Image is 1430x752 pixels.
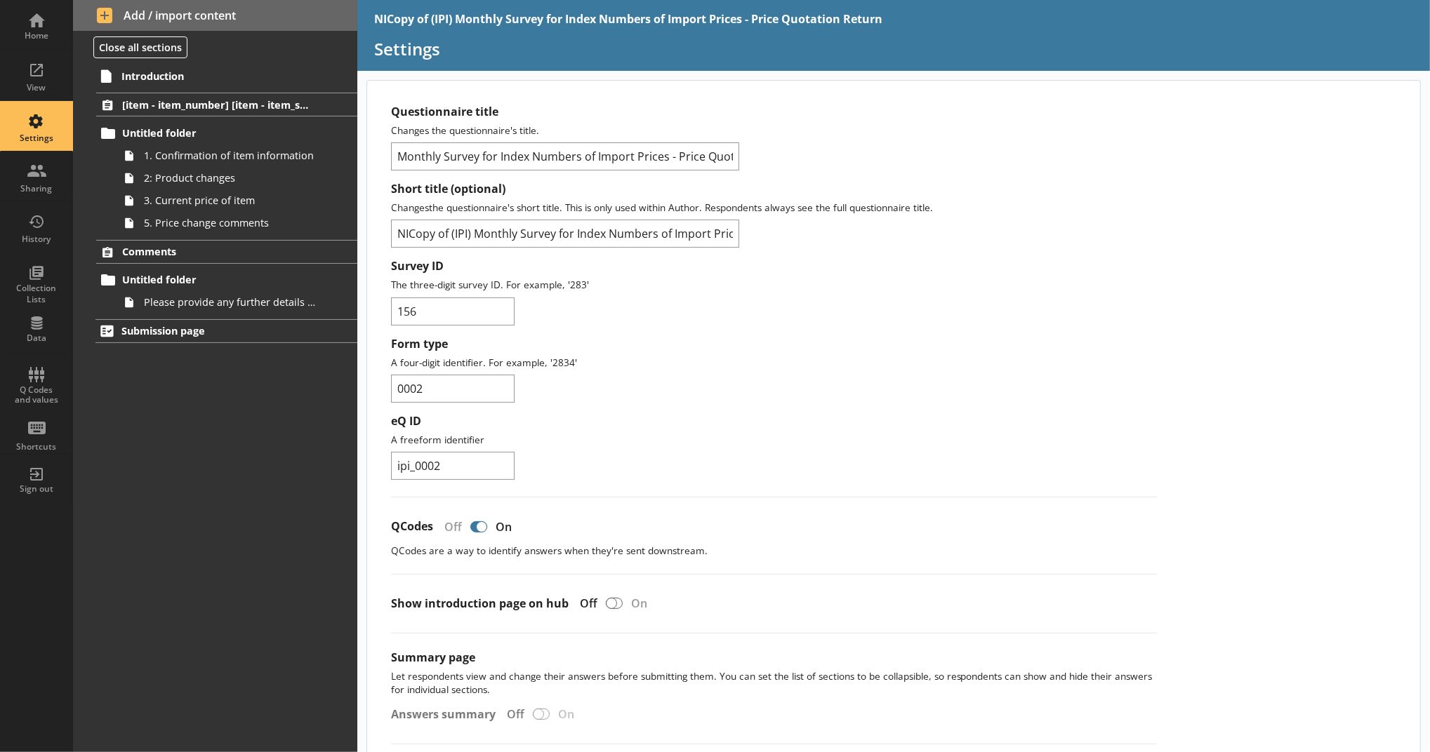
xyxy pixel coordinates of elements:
[95,319,357,343] a: Submission page
[121,69,310,83] span: Introduction
[144,194,316,207] span: 3. Current price of item
[96,93,357,116] a: [item - item_number] [item - item_specification_1]
[96,269,357,291] a: Untitled folder
[73,240,357,314] li: CommentsUntitled folderPlease provide any further details that will help us to understand your bu...
[12,133,61,144] div: Settings
[144,216,316,229] span: 5. Price change comments
[12,30,61,41] div: Home
[118,212,357,234] a: 5. Price change comments
[391,123,1157,137] p: Changes the questionnaire's title.
[391,182,1157,196] label: Short title (optional)
[122,126,310,140] span: Untitled folder
[144,295,316,309] span: Please provide any further details that will help us to understand your business and tell an indu...
[12,385,61,405] div: Q Codes and values
[490,519,523,535] div: On
[391,519,433,534] label: QCodes
[12,283,61,304] div: Collection Lists
[118,291,357,314] a: Please provide any further details that will help us to understand your business and tell an indu...
[391,278,1157,291] p: The three-digit survey ID. For example, '283'
[12,483,61,495] div: Sign out
[391,433,1157,446] p: A freeform identifier
[12,183,61,194] div: Sharing
[118,145,357,167] a: 1. Confirmation of item information
[569,596,603,611] div: Off
[12,441,61,452] div: Shortcuts
[391,259,1157,274] label: Survey ID
[95,65,357,87] a: Introduction
[121,324,310,337] span: Submission page
[391,650,1157,665] label: Summary page
[122,245,310,258] span: Comments
[93,36,187,58] button: Close all sections
[12,234,61,245] div: History
[391,337,1157,351] label: Form type
[97,8,334,23] span: Add / import content
[122,273,310,286] span: Untitled folder
[96,240,357,264] a: Comments
[625,596,658,611] div: On
[374,38,1413,60] h1: Settings
[102,122,358,234] li: Untitled folder1. Confirmation of item information2: Product changes3. Current price of item5. Pr...
[118,189,357,212] a: 3. Current price of item
[144,149,316,162] span: 1. Confirmation of item information
[391,105,1157,119] label: Questionnaire title
[144,171,316,184] span: 2: Product changes
[12,333,61,344] div: Data
[391,544,1157,557] p: QCodes are a way to identify answers when they're sent downstream.
[374,11,882,27] div: NICopy of (IPI) Monthly Survey for Index Numbers of Import Prices - Price Quotation Return
[391,356,1157,369] p: A four-digit identifier. For example, '2834'
[73,93,357,234] li: [item - item_number] [item - item_specification_1]Untitled folder1. Confirmation of item informat...
[391,596,569,611] label: Show introduction page on hub
[433,519,468,535] div: Off
[391,669,1157,696] p: Let respondents view and change their answers before submitting them. You can set the list of sec...
[12,82,61,93] div: View
[391,414,1157,429] label: eQ ID
[391,201,1157,214] p: Changes the questionnaire's short title. This is only used within Author. Respondents always see ...
[102,269,358,314] li: Untitled folderPlease provide any further details that will help us to understand your business a...
[118,167,357,189] a: 2: Product changes
[96,122,357,145] a: Untitled folder
[122,98,310,112] span: [item - item_number] [item - item_specification_1]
